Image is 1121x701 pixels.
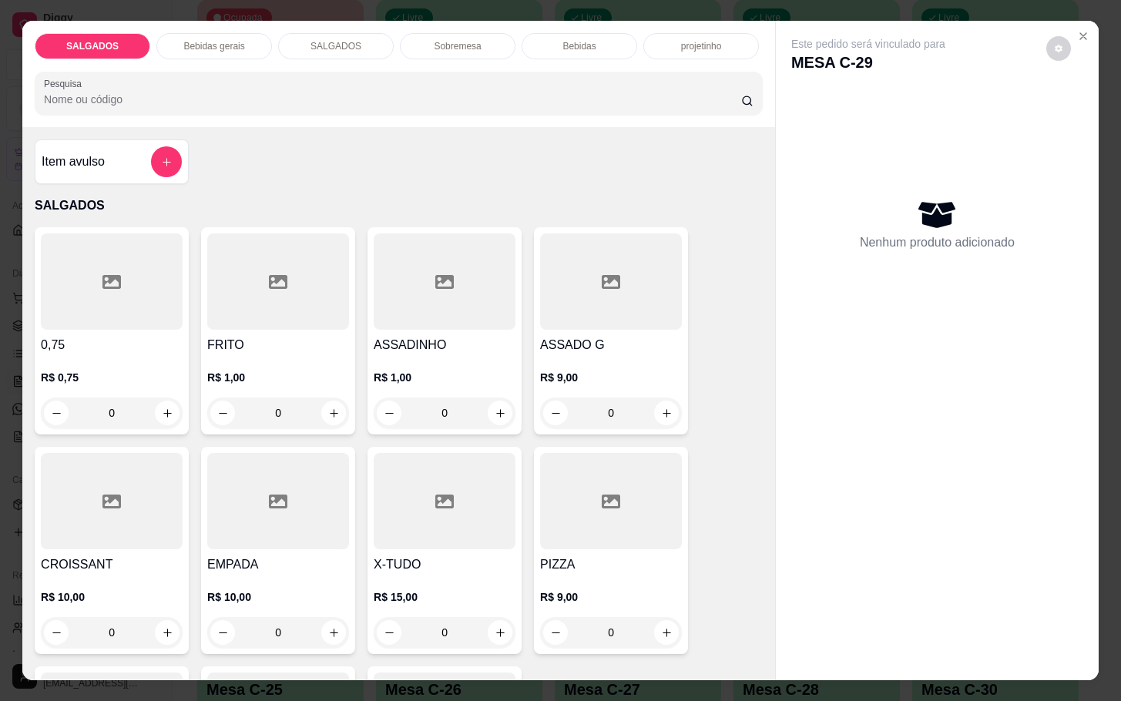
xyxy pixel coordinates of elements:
button: decrease-product-quantity [44,401,69,425]
button: decrease-product-quantity [210,620,235,645]
p: Nenhum produto adicionado [860,233,1015,252]
p: R$ 9,00 [540,370,682,385]
p: R$ 1,00 [374,370,515,385]
h4: FRITO [207,336,349,354]
h4: CROISSANT [41,555,183,574]
button: decrease-product-quantity [210,401,235,425]
h4: EMPADA [207,555,349,574]
h4: ASSADO G [540,336,682,354]
button: increase-product-quantity [321,401,346,425]
button: increase-product-quantity [155,620,180,645]
p: R$ 1,00 [207,370,349,385]
button: increase-product-quantity [488,620,512,645]
p: Bebidas gerais [183,40,244,52]
p: projetinho [681,40,722,52]
label: Pesquisa [44,77,87,90]
button: decrease-product-quantity [44,620,69,645]
button: increase-product-quantity [321,620,346,645]
button: Close [1071,24,1096,49]
p: SALGADOS [35,196,763,215]
h4: PIZZA [540,555,682,574]
button: decrease-product-quantity [377,620,401,645]
input: Pesquisa [44,92,741,107]
button: decrease-product-quantity [543,401,568,425]
p: Bebidas [562,40,596,52]
h4: 0,75 [41,336,183,354]
p: Sobremesa [434,40,481,52]
h4: X-TUDO [374,555,515,574]
button: increase-product-quantity [488,401,512,425]
p: R$ 10,00 [207,589,349,605]
p: R$ 15,00 [374,589,515,605]
p: R$ 9,00 [540,589,682,605]
h4: ASSADINHO [374,336,515,354]
p: R$ 0,75 [41,370,183,385]
button: decrease-product-quantity [377,401,401,425]
p: Este pedido será vinculado para [791,36,945,52]
p: R$ 10,00 [41,589,183,605]
button: increase-product-quantity [155,401,180,425]
button: decrease-product-quantity [1046,36,1071,61]
p: SALGADOS [310,40,361,52]
button: add-separate-item [151,146,182,177]
h4: Item avulso [42,153,105,171]
button: increase-product-quantity [654,620,679,645]
button: decrease-product-quantity [543,620,568,645]
button: increase-product-quantity [654,401,679,425]
p: MESA C-29 [791,52,945,73]
p: SALGADOS [66,40,119,52]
